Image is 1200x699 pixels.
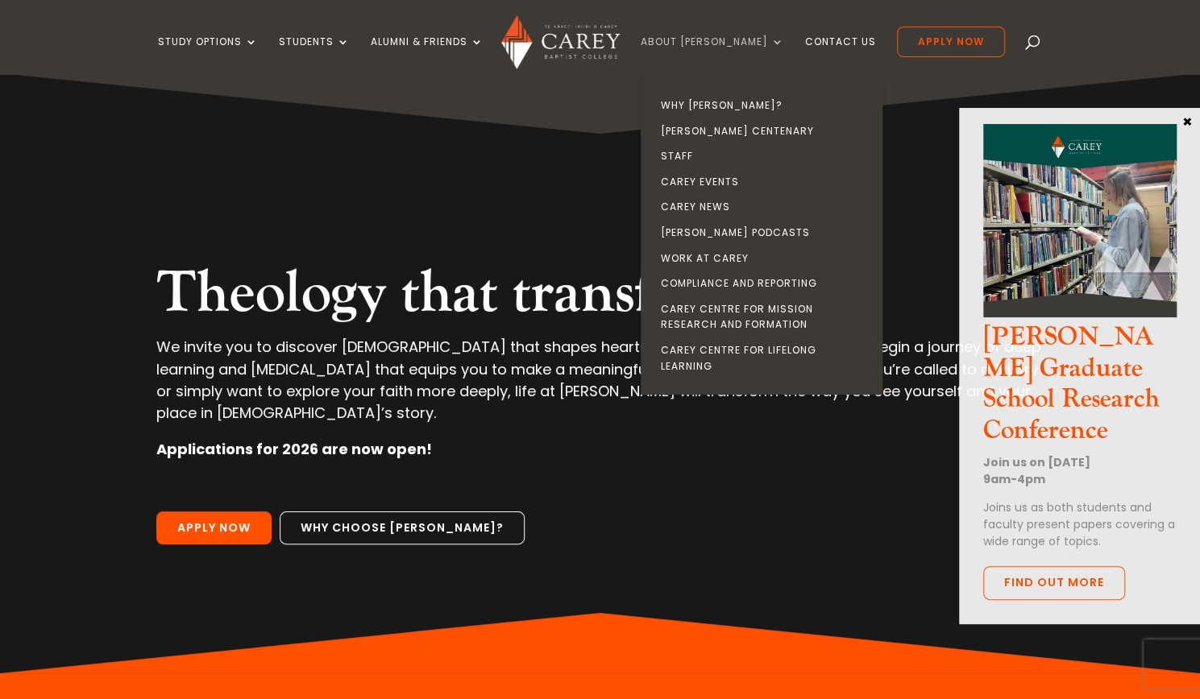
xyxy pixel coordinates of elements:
button: Close [1179,114,1195,128]
a: Carey Events [645,169,887,195]
a: Study Options [158,36,258,74]
a: Carey News [645,194,887,220]
a: Students [279,36,350,74]
strong: Join us on [DATE] [983,454,1090,470]
a: Staff [645,143,887,169]
a: Find out more [983,566,1125,600]
h2: Theology that transforms [156,259,1044,336]
img: CGS Research Conference [983,124,1177,317]
strong: 9am-4pm [983,471,1045,487]
a: Carey Centre for Mission Research and Formation [645,296,887,337]
a: About [PERSON_NAME] [641,36,784,74]
strong: Applications for 2026 are now open! [156,439,432,459]
a: CGS Research Conference [983,304,1177,322]
a: Compliance and Reporting [645,271,887,296]
img: Carey Baptist College [501,15,620,69]
a: Why choose [PERSON_NAME]? [280,511,525,545]
a: Carey Centre for Lifelong Learning [645,337,887,378]
a: Alumni & Friends [371,36,484,74]
a: Apply Now [897,27,1005,57]
a: Contact Us [805,36,876,74]
a: Apply Now [156,511,272,545]
a: Why [PERSON_NAME]? [645,93,887,118]
a: Work at Carey [645,246,887,271]
p: We invite you to discover [DEMOGRAPHIC_DATA] that shapes hearts, minds, and communities and begin... [156,336,1044,438]
a: [PERSON_NAME] Centenary [645,118,887,144]
a: [PERSON_NAME] Podcasts [645,220,887,246]
p: Joins us as both students and faculty present papers covering a wide range of topics. [983,499,1177,550]
h3: [PERSON_NAME] Graduate School Research Conference [983,322,1177,454]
